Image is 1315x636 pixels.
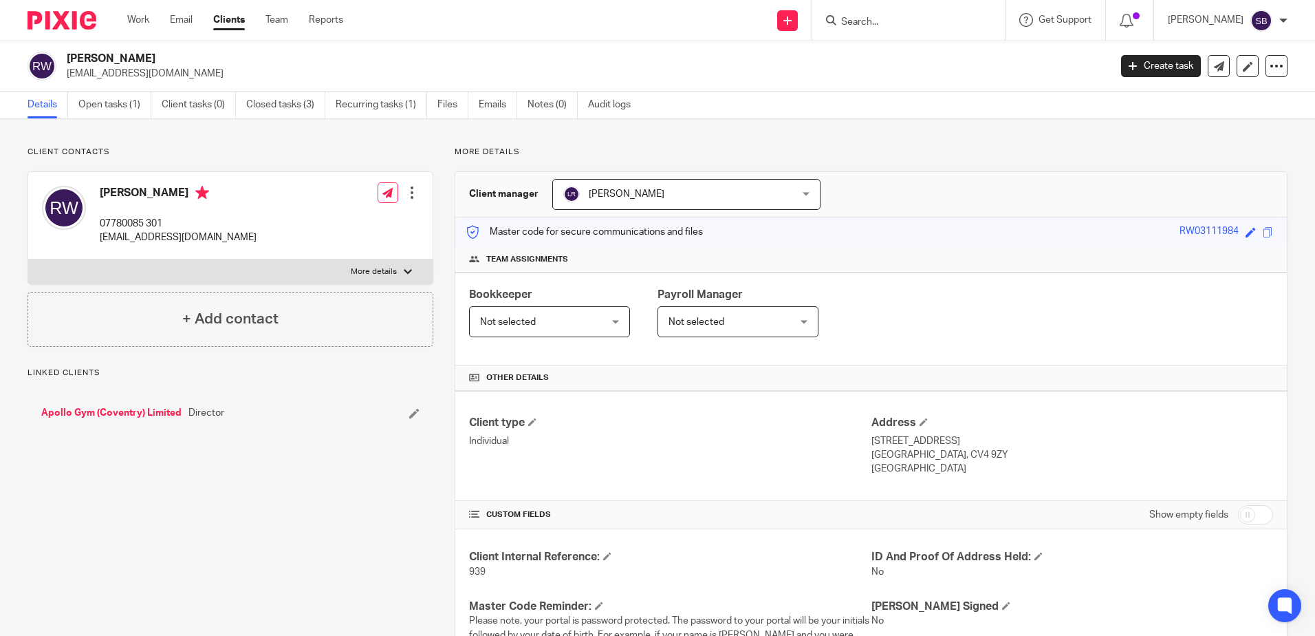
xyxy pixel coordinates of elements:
[437,92,468,118] a: Files
[127,13,149,27] a: Work
[871,567,884,577] span: No
[469,289,532,300] span: Bookkeeper
[871,462,1273,476] p: [GEOGRAPHIC_DATA]
[657,289,743,300] span: Payroll Manager
[486,372,549,383] span: Other details
[479,92,517,118] a: Emails
[100,231,257,244] p: [EMAIL_ADDRESS][DOMAIN_NAME]
[28,147,433,158] p: Client contacts
[669,317,724,327] span: Not selected
[195,186,209,200] i: Primary
[871,416,1273,430] h4: Address
[469,600,871,614] h4: Master Code Reminder:
[466,225,703,239] p: Master code for secure communications and files
[1250,10,1272,32] img: svg%3E
[309,13,343,27] a: Reports
[41,406,182,420] a: Apollo Gym (Coventry) Limited
[469,567,486,577] span: 939
[469,509,871,520] h4: CUSTOM FIELDS
[336,92,427,118] a: Recurring tasks (1)
[265,13,288,27] a: Team
[213,13,245,27] a: Clients
[351,266,397,277] p: More details
[28,52,56,81] img: svg%3E
[170,13,193,27] a: Email
[469,416,871,430] h4: Client type
[840,17,964,29] input: Search
[871,600,1273,614] h4: [PERSON_NAME] Signed
[162,92,236,118] a: Client tasks (0)
[28,11,96,30] img: Pixie
[1121,55,1201,77] a: Create task
[1180,224,1239,240] div: RW03111984
[563,186,580,202] img: svg%3E
[469,187,539,201] h3: Client manager
[486,254,568,265] span: Team assignments
[28,368,433,379] p: Linked clients
[100,217,257,231] p: 07780085 301
[871,550,1273,564] h4: ID And Proof Of Address Held:
[100,186,257,203] h4: [PERSON_NAME]
[469,434,871,448] p: Individual
[182,308,279,330] h4: + Add contact
[78,92,151,118] a: Open tasks (1)
[871,448,1273,462] p: [GEOGRAPHIC_DATA], CV4 9ZY
[455,147,1287,158] p: More details
[1039,15,1091,25] span: Get Support
[42,186,86,230] img: svg%3E
[188,406,224,420] span: Director
[28,92,68,118] a: Details
[589,189,664,199] span: [PERSON_NAME]
[588,92,641,118] a: Audit logs
[528,92,578,118] a: Notes (0)
[246,92,325,118] a: Closed tasks (3)
[1168,13,1243,27] p: [PERSON_NAME]
[871,616,884,626] span: No
[871,434,1273,448] p: [STREET_ADDRESS]
[469,550,871,564] h4: Client Internal Reference:
[67,67,1100,81] p: [EMAIL_ADDRESS][DOMAIN_NAME]
[1149,508,1228,522] label: Show empty fields
[480,317,536,327] span: Not selected
[67,52,893,66] h2: [PERSON_NAME]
